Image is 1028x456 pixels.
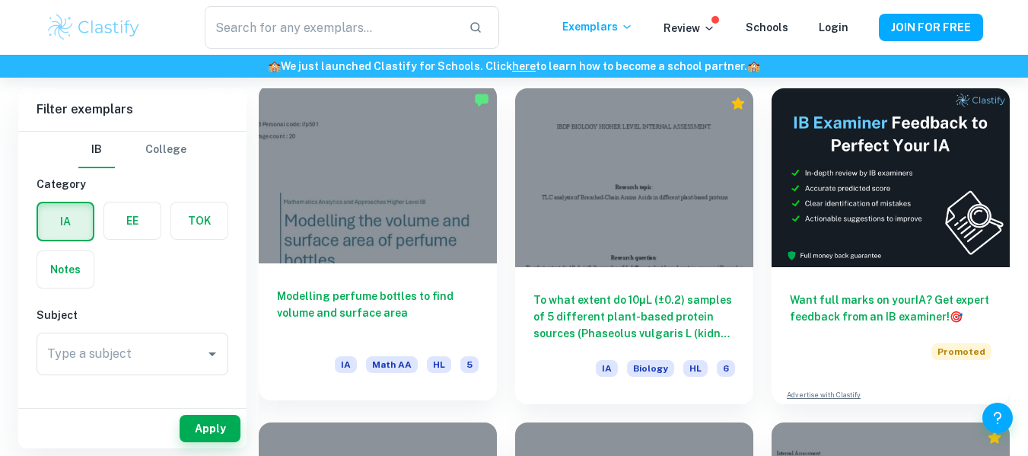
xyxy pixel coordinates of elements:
p: Exemplars [562,18,633,35]
a: Modelling perfume bottles to find volume and surface areaIAMath AAHL5 [259,88,497,404]
h6: Filter exemplars [18,88,247,131]
span: 🏫 [268,60,281,72]
button: JOIN FOR FREE [879,14,983,41]
span: IA [335,356,357,373]
h6: We just launched Clastify for Schools. Click to learn how to become a school partner. [3,58,1025,75]
input: Search for any exemplars... [205,6,456,49]
a: To what extent do 10μL (±0.2) samples of 5 different plant-based protein sources (Phaseolus vulga... [515,88,753,404]
button: Help and Feedback [982,403,1013,433]
p: Review [664,20,715,37]
button: College [145,132,186,168]
h6: Subject [37,307,228,324]
a: Advertise with Clastify [787,390,861,400]
div: Filter type choice [78,132,186,168]
span: 5 [460,356,479,373]
span: Promoted [931,343,991,360]
h6: Category [37,176,228,193]
h6: Modelling perfume bottles to find volume and surface area [277,288,479,338]
button: Notes [37,251,94,288]
a: Schools [746,21,788,33]
span: 🏫 [747,60,760,72]
span: 6 [717,360,735,377]
button: Apply [180,415,240,442]
h6: Want full marks on your IA ? Get expert feedback from an IB examiner! [790,292,991,325]
img: Clastify logo [46,12,142,43]
a: Login [819,21,848,33]
button: Open [202,343,223,365]
div: Premium [730,96,746,111]
span: 🎯 [950,311,963,323]
span: IA [596,360,618,377]
img: Marked [474,92,489,107]
img: Thumbnail [772,88,1010,267]
span: HL [427,356,451,373]
button: IA [38,203,93,240]
h6: Grade [37,400,228,416]
button: IB [78,132,115,168]
button: TOK [171,202,228,239]
button: EE [104,202,161,239]
span: Math AA [366,356,418,373]
span: Biology [627,360,674,377]
h6: To what extent do 10μL (±0.2) samples of 5 different plant-based protein sources (Phaseolus vulga... [533,292,735,342]
span: HL [683,360,708,377]
a: here [512,60,536,72]
a: Want full marks on yourIA? Get expert feedback from an IB examiner!PromotedAdvertise with Clastify [772,88,1010,404]
div: Premium [987,430,1002,445]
